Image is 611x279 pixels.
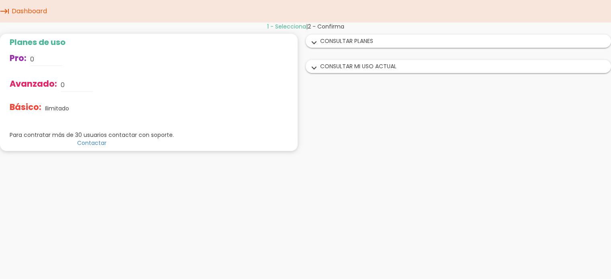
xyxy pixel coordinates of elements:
span: Avanzado: [10,78,57,90]
div: CONSULTAR MI USO ACTUAL [306,60,611,73]
div: CONSULTAR PLANES [306,35,611,47]
a: Contactar [77,139,106,147]
i: expand_more [308,38,321,48]
span: Básico: [10,101,41,113]
p: Para contratar más de 30 usuarios contactar con soporte. [10,131,174,139]
span: Pro: [10,52,27,64]
p: Ilimitado [45,104,69,112]
i: expand_more [308,63,321,73]
h2: Planes de uso [10,38,174,47]
span: 1 - Selecciona [267,22,306,31]
span: 2 - Confirma [308,22,344,31]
